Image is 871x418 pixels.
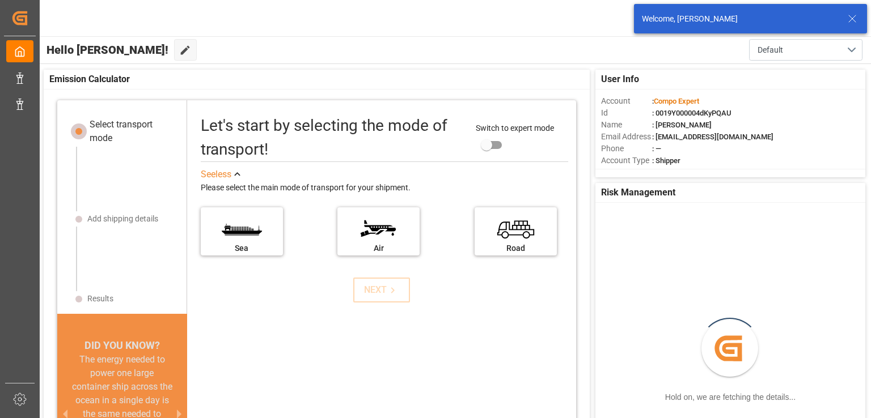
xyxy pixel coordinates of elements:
span: Account [601,95,652,107]
span: : [PERSON_NAME] [652,121,712,129]
div: Select transport mode [90,118,177,145]
div: DID YOU KNOW? [57,338,187,353]
div: Results [87,293,113,305]
button: NEXT [353,278,410,302]
span: : [652,97,699,105]
span: User Info [601,72,639,86]
span: : Shipper [652,156,680,165]
span: Hello [PERSON_NAME]! [46,39,168,61]
div: See less [201,168,231,181]
span: Name [601,119,652,131]
span: Risk Management [601,186,675,199]
span: Switch to expert mode [476,123,554,133]
div: Sea [206,242,277,254]
span: Email Address [601,131,652,143]
span: Compo Expert [654,97,699,105]
span: Default [758,44,783,56]
span: Id [601,107,652,119]
span: : 0019Y000004dKyPQAU [652,109,732,117]
span: Phone [601,143,652,155]
div: Road [480,242,551,254]
div: Welcome, [PERSON_NAME] [642,13,837,25]
div: Please select the main mode of transport for your shipment. [201,181,568,195]
button: open menu [749,39,862,61]
div: Add shipping details [87,213,158,225]
div: Let's start by selecting the mode of transport! [201,114,465,161]
div: Air [343,242,414,254]
span: : — [652,144,661,153]
div: Hold on, we are fetching the details... [665,391,796,403]
span: : [EMAIL_ADDRESS][DOMAIN_NAME] [652,133,773,141]
span: Emission Calculator [49,72,130,86]
div: NEXT [364,283,399,297]
span: Account Type [601,155,652,167]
